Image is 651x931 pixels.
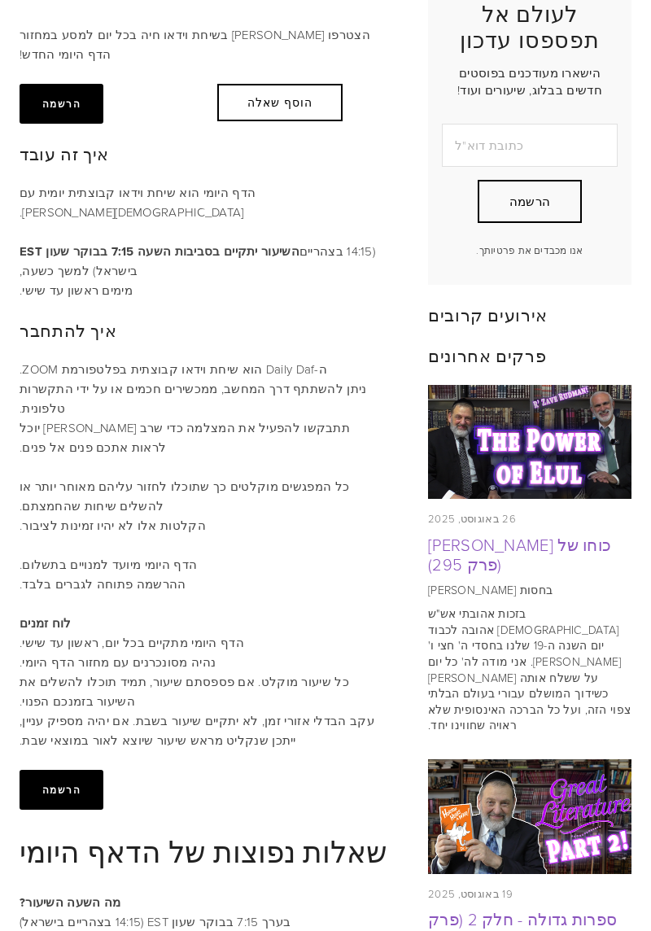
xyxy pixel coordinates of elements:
img: כוחו של אלול (פרק 295) [428,385,632,500]
font: הדף היומי מיועד למנויים בתשלום. [20,556,197,573]
font: הדף היומי הוא שיחת וידאו קבוצתית יומית עם [DEMOGRAPHIC_DATA][PERSON_NAME]. [20,184,260,221]
button: הרשמה [20,770,103,810]
font: תתבקשו להפעיל את המצלמה כדי שרב [PERSON_NAME] יוכל לראות אתכם פנים אל פנים. [20,419,353,456]
font: מה השעה השיעור? [20,894,121,911]
font: אירועים קרובים [428,303,548,326]
font: השיעור יתקיים בסביבות השעה 7:15 בבוקר שעון EST [20,243,299,260]
button: הרשמה [478,180,582,223]
font: הוסף שאלה [247,94,312,110]
font: הרשמה [42,783,81,797]
font: ניתן להשתתף דרך המחשב, ממכשירים חכמים או על ידי התקשרות טלפונית. [20,380,370,417]
font: כל שיעור מוקלט. אם פספסתם שיעור, תמיד תוכלו להשלים את השיעור בזמנכם הפנוי. [20,673,352,710]
font: שאלות נפוצות של הדאף היומי [20,831,387,871]
font: הישארו מעודכנים בפוסטים חדשים בבלוג, שיעורים ועוד! [457,64,602,98]
img: ספרות גדולה - חלק 2 (פרק 294) [428,759,632,874]
font: אנו מכבדים את פרטיותך. [476,243,583,257]
font: כל המפגשים מוקלטים כך שתוכלו לחזור עליהם מאוחר יותר או להשלים שיחות שהחמצתם. [20,478,353,514]
font: בזכות אהובתי אש"ש [DEMOGRAPHIC_DATA] אהובה לכבוד יום השנה ה-19 שלנו בחסדי ה' חצי ו' [PERSON_NAME]... [428,605,634,732]
font: איך להתחבר [20,318,116,342]
font: הקלטות אלו לא יהיו זמינות לציבור. [20,517,206,534]
font: עקב הבדלי אזורי זמן, לא יתקיים שיעור בשבת. אם יהיה מספיק עניין, ייתכן שנקליט מראש שיעור שיוצא לאו... [20,712,378,749]
font: ההרשמה פתוחה לגברים בלבד. [20,575,186,592]
font: מימים ראשון עד שישי. [20,282,133,299]
font: הרשמה [509,193,551,210]
font: פרקים אחרונים [428,343,546,367]
font: בחסות [PERSON_NAME] [428,582,553,597]
input: כתובת דוא"ל [442,124,618,167]
font: לוח זמנים [20,614,72,632]
font: בערך 7:15 בבוקר שעון EST (14:15 בצהריים בישראל) [20,913,291,930]
font: ה-Daily Daf הוא שיחת וידאו קבוצתית בפלטפורמת ZOOM. [20,361,327,378]
button: הוסף שאלה [217,84,343,121]
font: 26 באוגוסט, 2025 [428,511,516,526]
font: הצטרפו [PERSON_NAME] בשיחת וידאו חיה בכל יום למסע במחזור הדף היומי החדש! [20,26,374,63]
font: איך זה עובד [20,142,109,165]
button: הרשמה [20,84,103,124]
font: נהיה מסונכרנים עם מחזור הדף היומי. [20,653,216,671]
a: כוחו של [PERSON_NAME] (פרק 295) [428,533,611,575]
font: 19 באוגוסט, 2025 [428,886,513,901]
font: הדף היומי מתקיים בכל יום, ראשון עד שישי. [20,634,244,651]
font: הרשמה [42,97,81,111]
